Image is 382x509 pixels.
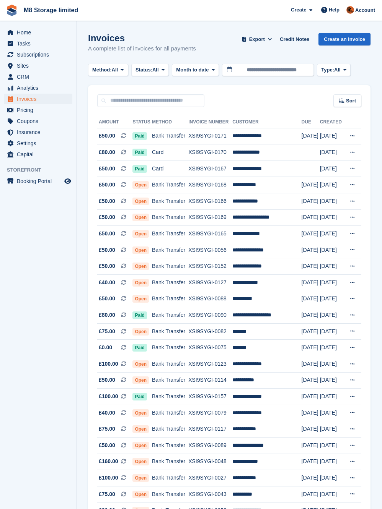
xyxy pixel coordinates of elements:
a: menu [4,149,72,160]
td: XSI9SYGI-0127 [188,275,232,291]
span: £100.00 [99,360,118,368]
span: £50.00 [99,376,115,384]
span: Open [132,474,149,482]
td: XSI9SYGI-0117 [188,421,232,438]
span: £80.00 [99,148,115,156]
span: Open [132,246,149,254]
span: £50.00 [99,246,115,254]
img: stora-icon-8386f47178a22dfd0bd8f6a31ec36ba5ce8667c1dd55bd0f319d3a0aa187defe.svg [6,5,18,16]
td: [DATE] [302,128,320,144]
span: CRM [17,71,63,82]
span: £0.00 [99,344,112,352]
th: Customer [232,116,301,128]
a: menu [4,27,72,38]
td: XSI9SYGI-0114 [188,372,232,389]
td: [DATE] [320,470,344,486]
td: Bank Transfer [152,193,188,210]
span: Home [17,27,63,38]
th: Amount [97,116,132,128]
td: [DATE] [320,323,344,340]
span: Analytics [17,83,63,93]
a: M8 Storage limited [21,4,81,16]
td: [DATE] [302,193,320,210]
span: Create [291,6,306,14]
span: £50.00 [99,165,115,173]
span: Open [132,295,149,303]
span: £50.00 [99,295,115,303]
td: XSI9SYGI-0168 [188,177,232,193]
td: [DATE] [302,421,320,438]
td: [DATE] [320,372,344,389]
span: Open [132,198,149,205]
a: menu [4,38,72,49]
span: £50.00 [99,213,115,221]
button: Method: All [88,64,128,76]
td: Card [152,160,188,177]
td: [DATE] [320,389,344,405]
td: [DATE] [302,389,320,405]
td: XSI9SYGI-0056 [188,242,232,258]
span: Paid [132,165,147,173]
td: [DATE] [302,437,320,454]
span: £80.00 [99,311,115,319]
span: Capital [17,149,63,160]
span: £160.00 [99,457,118,465]
a: menu [4,49,72,60]
td: XSI9SYGI-0082 [188,323,232,340]
td: [DATE] [320,160,344,177]
td: [DATE] [302,356,320,373]
span: Sort [346,97,356,105]
td: Bank Transfer [152,389,188,405]
td: Bank Transfer [152,454,188,470]
span: £75.00 [99,425,115,433]
td: Bank Transfer [152,372,188,389]
td: Bank Transfer [152,226,188,242]
a: menu [4,176,72,186]
td: [DATE] [302,177,320,193]
td: XSI9SYGI-0123 [188,356,232,373]
td: XSI9SYGI-0171 [188,128,232,144]
span: Open [132,458,149,465]
td: XSI9SYGI-0089 [188,437,232,454]
td: [DATE] [320,291,344,307]
td: [DATE] [320,258,344,275]
span: Coupons [17,116,63,126]
td: XSI9SYGI-0075 [188,340,232,356]
a: menu [4,71,72,82]
td: Bank Transfer [152,307,188,324]
td: XSI9SYGI-0167 [188,160,232,177]
td: [DATE] [302,209,320,226]
td: [DATE] [320,356,344,373]
a: menu [4,94,72,104]
td: [DATE] [320,340,344,356]
span: Open [132,360,149,368]
span: Subscriptions [17,49,63,60]
span: Invoices [17,94,63,104]
span: Sites [17,60,63,71]
td: [DATE] [320,144,344,161]
td: [DATE] [320,307,344,324]
td: XSI9SYGI-0152 [188,258,232,275]
span: All [334,66,341,74]
td: Bank Transfer [152,258,188,275]
span: Settings [17,138,63,149]
td: Bank Transfer [152,242,188,258]
a: Preview store [63,177,72,186]
th: Created [320,116,344,128]
span: Tasks [17,38,63,49]
span: Open [132,491,149,498]
a: Create an Invoice [318,33,371,45]
span: Open [132,214,149,221]
td: XSI9SYGI-0170 [188,144,232,161]
td: Bank Transfer [152,209,188,226]
td: [DATE] [320,177,344,193]
span: £50.00 [99,441,115,449]
td: [DATE] [320,275,344,291]
span: £75.00 [99,327,115,336]
a: menu [4,116,72,126]
a: menu [4,105,72,115]
span: Open [132,442,149,449]
span: £100.00 [99,474,118,482]
td: [DATE] [302,275,320,291]
span: Open [132,409,149,417]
